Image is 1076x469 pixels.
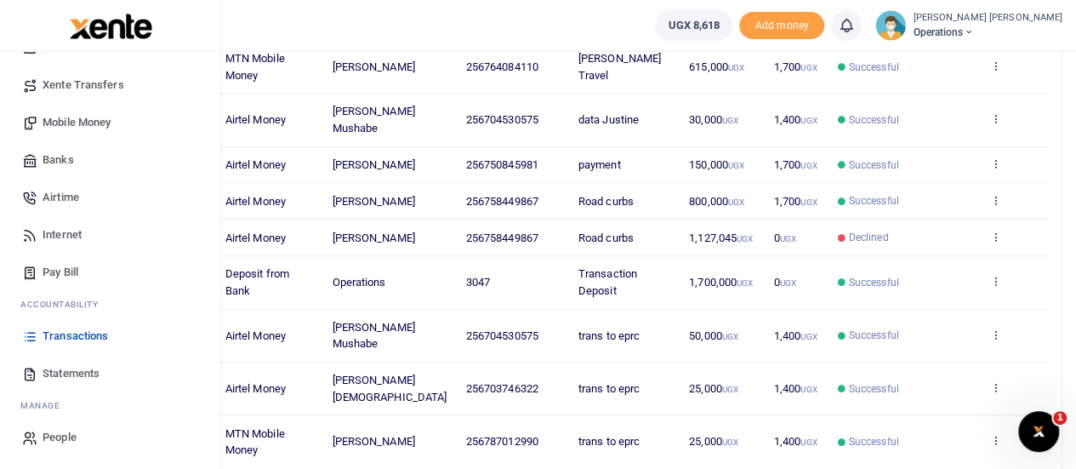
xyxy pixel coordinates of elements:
li: M [14,392,207,419]
span: [PERSON_NAME] [332,195,414,208]
small: [PERSON_NAME] [PERSON_NAME] [913,11,1062,26]
span: [PERSON_NAME][DEMOGRAPHIC_DATA] [332,374,447,403]
span: 615,000 [689,60,744,73]
span: 30,000 [689,113,738,126]
span: [PERSON_NAME] [332,232,414,244]
span: Road curbs [578,232,634,244]
li: Ac [14,291,207,317]
span: Banks [43,152,74,169]
span: Airtel Money [225,158,286,171]
span: 256750845981 [466,158,538,171]
li: Toup your wallet [739,12,824,40]
a: Airtime [14,179,207,216]
span: [PERSON_NAME] [332,158,414,171]
small: UGX [728,161,744,170]
span: data Justine [578,113,639,126]
span: trans to eprc [578,382,640,395]
span: Successful [849,381,899,397]
span: 256758449867 [466,195,538,208]
span: Successful [849,434,899,449]
span: Successful [849,157,899,173]
a: Transactions [14,317,207,355]
small: UGX [800,161,817,170]
span: trans to eprc [578,329,640,342]
small: UGX [780,278,796,288]
span: Add money [739,12,824,40]
span: Xente Transfers [43,77,124,94]
small: UGX [737,234,753,243]
li: Wallet ballance [648,10,739,41]
span: 256703746322 [466,382,538,395]
small: UGX [728,197,744,207]
span: Airtel Money [225,329,286,342]
span: 800,000 [689,195,744,208]
iframe: Intercom live chat [1018,411,1059,452]
small: UGX [722,385,738,394]
span: Successful [849,328,899,343]
small: UGX [728,63,744,72]
span: Successful [849,193,899,209]
span: 0 [774,232,796,244]
span: 25,000 [689,382,738,395]
span: 1 [1053,411,1067,425]
span: Mobile Money [43,114,111,131]
span: UGX 8,618 [668,17,720,34]
span: 256704530575 [466,329,538,342]
img: logo-large [70,14,152,39]
small: UGX [722,438,738,447]
span: People [43,429,77,446]
small: UGX [800,63,817,72]
span: 256758449867 [466,232,538,244]
a: Banks [14,141,207,179]
span: Transactions [43,328,108,345]
span: Statements [43,365,100,382]
span: 256704530575 [466,113,538,126]
a: logo-small logo-large logo-large [68,19,152,31]
span: 25,000 [689,435,738,448]
a: Statements [14,355,207,392]
span: 1,400 [774,435,817,448]
span: Pay Bill [43,264,78,281]
small: UGX [800,197,817,207]
a: profile-user [PERSON_NAME] [PERSON_NAME] Operations [875,10,1062,41]
a: Add money [739,18,824,31]
a: Xente Transfers [14,66,207,104]
span: Successful [849,60,899,75]
a: People [14,419,207,456]
span: 1,400 [774,113,817,126]
span: Internet [43,226,82,243]
span: [PERSON_NAME] Travel [578,52,661,82]
span: payment [578,158,621,171]
span: Transaction Deposit [578,267,637,297]
span: 150,000 [689,158,744,171]
span: 1,700,000 [689,276,753,289]
small: UGX [780,234,796,243]
span: Airtime [43,189,79,206]
span: Declined [849,230,889,245]
span: Deposit from Bank [225,267,289,297]
small: UGX [800,438,817,447]
span: Airtel Money [225,382,286,395]
span: 1,700 [774,195,817,208]
span: [PERSON_NAME] Mushabe [332,321,414,351]
small: UGX [800,332,817,341]
span: [PERSON_NAME] [332,60,414,73]
span: 1,400 [774,382,817,395]
span: 1,127,045 [689,232,753,244]
span: 256787012990 [466,435,538,448]
small: UGX [722,332,738,341]
span: 0 [774,276,796,289]
span: 1,700 [774,158,817,171]
a: Mobile Money [14,104,207,141]
span: [PERSON_NAME] Mushabe [332,105,414,134]
span: Operations [913,25,1062,40]
span: Successful [849,275,899,290]
span: countability [33,298,98,311]
span: 1,700 [774,60,817,73]
span: [PERSON_NAME] [332,435,414,448]
span: trans to eprc [578,435,640,448]
a: Internet [14,216,207,254]
span: Successful [849,112,899,128]
span: Road curbs [578,195,634,208]
span: MTN Mobile Money [225,427,285,457]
